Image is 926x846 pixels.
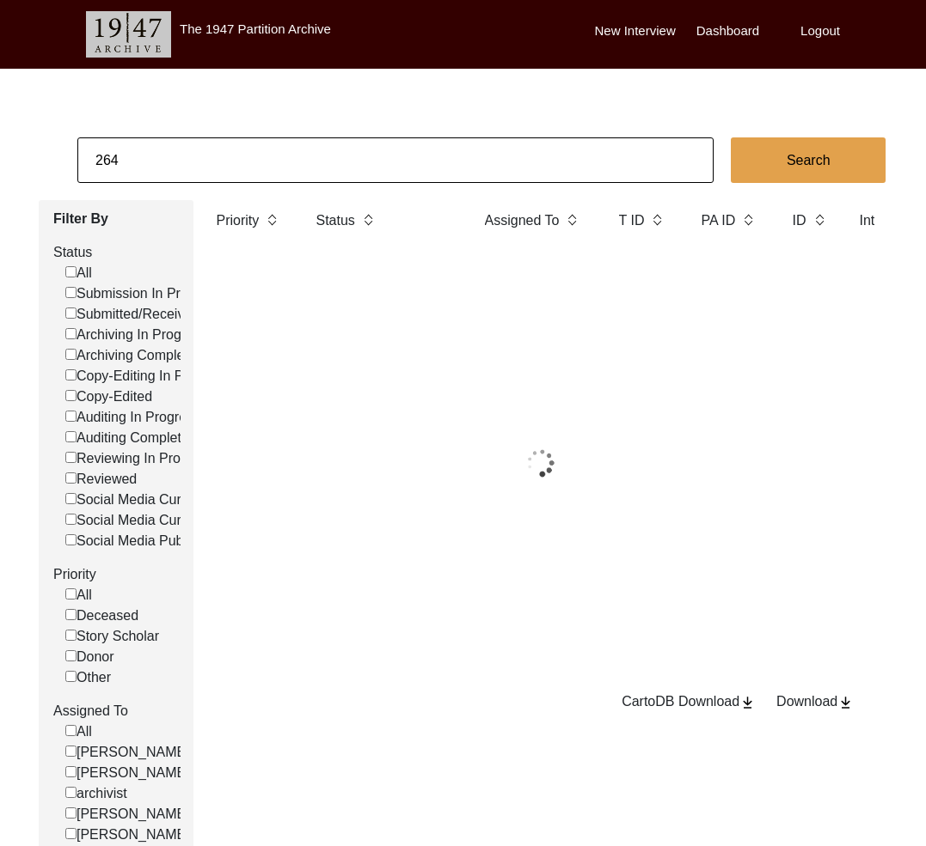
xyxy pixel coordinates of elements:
[53,242,181,263] label: Status
[65,531,219,551] label: Social Media Published
[77,137,714,183] input: Search...
[53,564,181,585] label: Priority
[266,210,278,229] img: sort-button.png
[65,431,77,442] input: Auditing Completed
[65,369,77,380] input: Copy-Editing In Progress
[65,725,77,736] input: All
[65,345,204,366] label: Archiving Completed
[65,766,77,777] input: [PERSON_NAME]
[696,21,759,41] label: Dashboard
[65,349,77,360] input: Archiving Completed
[566,210,578,229] img: sort-button.png
[65,825,190,845] label: [PERSON_NAME]
[65,283,222,304] label: Submission In Progress
[65,667,111,688] label: Other
[86,11,171,58] img: header-logo.png
[475,420,606,506] img: 1*9EBHIOzhE1XfMYoKz1JcsQ.gif
[800,21,840,41] label: Logout
[65,304,199,325] label: Submitted/Received
[793,210,806,231] label: ID
[65,407,200,428] label: Auditing In Progress
[813,210,825,229] img: sort-button.png
[837,695,854,710] img: download-button.png
[65,448,214,469] label: Reviewing In Progress
[65,606,138,626] label: Deceased
[776,691,854,712] div: Download
[65,787,77,798] input: archivist
[316,210,355,231] label: Status
[65,514,77,525] input: Social Media Curated
[65,366,230,386] label: Copy-Editing In Progress
[65,647,114,667] label: Donor
[65,490,285,510] label: Social Media Curation In Progress
[65,585,92,606] label: All
[65,763,190,783] label: [PERSON_NAME]
[65,804,190,825] label: [PERSON_NAME]
[65,307,77,319] input: Submitted/Received
[65,452,77,463] input: Reviewing In Progress
[65,534,77,545] input: Social Media Published
[65,386,152,407] label: Copy-Edited
[65,671,77,682] input: Other
[65,493,77,504] input: Social Media Curation In Progress
[595,21,676,41] label: New Interview
[65,742,190,763] label: [PERSON_NAME]
[53,209,181,229] label: Filter By
[65,588,77,600] input: All
[65,390,77,401] input: Copy-Edited
[65,325,207,345] label: Archiving In Progress
[65,828,77,839] input: [PERSON_NAME]
[65,266,77,277] input: All
[65,428,197,448] label: Auditing Completed
[65,807,77,819] input: [PERSON_NAME]
[65,472,77,484] input: Reviewed
[65,510,208,531] label: Social Media Curated
[65,469,137,490] label: Reviewed
[65,746,77,757] input: [PERSON_NAME]
[65,609,77,620] input: Deceased
[65,630,77,641] input: Story Scholar
[65,328,77,339] input: Archiving In Progress
[731,137,886,183] button: Search
[65,626,159,647] label: Story Scholar
[742,210,754,229] img: sort-button.png
[65,650,77,661] input: Donor
[65,263,92,283] label: All
[622,691,756,712] div: CartoDB Download
[217,210,260,231] label: Priority
[180,21,331,36] label: The 1947 Partition Archive
[65,411,77,422] input: Auditing In Progress
[739,695,756,710] img: download-button.png
[619,210,645,231] label: T ID
[485,210,560,231] label: Assigned To
[362,210,374,229] img: sort-button.png
[65,783,127,804] label: archivist
[702,210,736,231] label: PA ID
[65,721,92,742] label: All
[53,701,181,721] label: Assigned To
[65,287,77,298] input: Submission In Progress
[651,210,663,229] img: sort-button.png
